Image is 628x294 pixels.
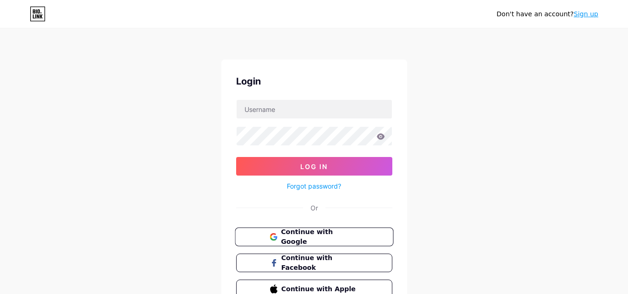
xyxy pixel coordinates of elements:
[236,228,392,246] a: Continue with Google
[287,181,341,191] a: Forgot password?
[236,157,392,176] button: Log In
[281,284,358,294] span: Continue with Apple
[311,203,318,213] div: Or
[496,9,598,19] div: Don't have an account?
[281,227,358,247] span: Continue with Google
[236,254,392,272] button: Continue with Facebook
[235,228,393,247] button: Continue with Google
[300,163,328,170] span: Log In
[237,100,392,118] input: Username
[236,74,392,88] div: Login
[574,10,598,18] a: Sign up
[281,253,358,273] span: Continue with Facebook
